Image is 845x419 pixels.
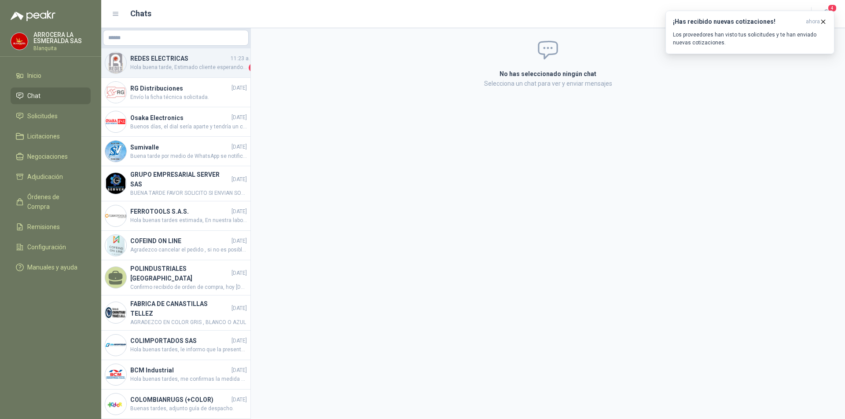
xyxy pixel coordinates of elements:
[33,46,91,51] p: Blanquita
[231,337,247,345] span: [DATE]
[105,302,126,323] img: Company Logo
[101,390,250,419] a: Company LogoCOLOMBIANRUGS (+COLOR)[DATE]Buenas tardes, adjunto guía de despacho.
[231,396,247,404] span: [DATE]
[11,239,91,255] a: Configuración
[101,231,250,260] a: Company LogoCOFEIND ON LINE[DATE]Agradezco cancelar el pedido , si no es posible la entrega en sitio
[130,207,230,216] h4: FERROTOOLS S.A.S.
[231,55,257,63] span: 11:23 a. m.
[130,299,230,318] h4: FABRICA DE CANASTILLAS TELLEZ
[130,152,247,160] span: Buena tarde por medio de WhatsApp se notifico que se demora de 5 a 7 días mas por el tema es que ...
[231,208,247,216] span: [DATE]
[11,219,91,235] a: Remisiones
[130,336,230,346] h4: COLIMPORTADOS SAS
[11,11,55,21] img: Logo peakr
[231,143,247,151] span: [DATE]
[130,113,230,123] h4: Osaka Electronics
[27,111,58,121] span: Solicitudes
[27,91,40,101] span: Chat
[231,304,247,313] span: [DATE]
[11,168,91,185] a: Adjudicación
[130,375,247,383] span: Hola buenas tardes, me confirmas la medida del acrílico ya que no veo la nueva modificación
[105,364,126,385] img: Company Logo
[101,295,250,331] a: Company LogoFABRICA DE CANASTILLAS TELLEZ[DATE]AGRADEZCO EN COLOR GRIS , BLANCO O AZUL
[130,236,230,246] h4: COFEIND ON LINE
[105,111,126,132] img: Company Logo
[806,18,820,26] span: ahora
[101,166,250,201] a: Company LogoGRUPO EMPRESARIAL SERVER SAS[DATE]BUENA TARDE FAVOR SOLICITO SI ENVIAN SOLICITUD DE C...
[105,82,126,103] img: Company Logo
[27,131,60,141] span: Licitaciones
[11,148,91,165] a: Negociaciones
[130,123,247,131] span: Buenos días, el dial sería aparte y tendría un costo de 33.350 cada uno iva incluido. Quieren que...
[101,201,250,231] a: Company LogoFERROTOOLS S.A.S.[DATE]Hola buenas tardes estimada, En nuestra labor de seguimiento a...
[27,262,77,272] span: Manuales y ayuda
[101,331,250,360] a: Company LogoCOLIMPORTADOS SAS[DATE]Hola buenas tardes, le informo que la presentación de de la lá...
[27,71,41,80] span: Inicio
[27,222,60,232] span: Remisiones
[101,107,250,137] a: Company LogoOsaka Electronics[DATE]Buenos días, el dial sería aparte y tendría un costo de 33.350...
[665,11,834,54] button: ¡Has recibido nuevas cotizaciones!ahora Los proveedores han visto tus solicitudes y te han enviad...
[130,365,230,375] h4: BCM Industrial
[130,404,247,413] span: Buenas tardes, adjunto guía de despacho.
[130,93,247,102] span: Envío la ficha técnica solicitada.
[130,346,247,354] span: Hola buenas tardes, le informo que la presentación de de la lámina es de 125 cm x 245 cm transpar...
[130,264,230,283] h4: POLINDUSTRIALES [GEOGRAPHIC_DATA]
[105,173,126,194] img: Company Logo
[11,87,91,104] a: Chat
[130,63,247,72] span: Hola buena tarde, Estimado cliente esperando que se encuentre bien, revisando la solicitud me ind...
[231,84,247,92] span: [DATE]
[231,366,247,375] span: [DATE]
[11,128,91,145] a: Licitaciones
[231,237,247,245] span: [DATE]
[130,7,151,20] h1: Chats
[105,335,126,356] img: Company Logo
[231,113,247,122] span: [DATE]
[819,6,834,22] button: 4
[673,31,827,47] p: Los proveedores han visto tus solicitudes y te han enviado nuevas cotizaciones.
[105,393,126,415] img: Company Logo
[231,175,247,184] span: [DATE]
[11,108,91,124] a: Solicitudes
[394,69,702,79] h2: No has seleccionado ningún chat
[101,360,250,390] a: Company LogoBCM Industrial[DATE]Hola buenas tardes, me confirmas la medida del acrílico ya que no...
[11,67,91,84] a: Inicio
[130,170,230,189] h4: GRUPO EMPRESARIAL SERVER SAS
[11,33,28,50] img: Company Logo
[11,189,91,215] a: Órdenes de Compra
[249,63,257,72] span: 1
[130,246,247,254] span: Agradezco cancelar el pedido , si no es posible la entrega en sitio
[130,318,247,327] span: AGRADEZCO EN COLOR GRIS , BLANCO O AZUL
[105,52,126,73] img: Company Logo
[130,216,247,225] span: Hola buenas tardes estimada, En nuestra labor de seguimiento a las ofertas presentadas, queríamos...
[130,189,247,197] span: BUENA TARDE FAVOR SOLICITO SI ENVIAN SOLICITUD DE COPMPRA POR 2 VALVULAS DE BOLA ACRO INOX 1" X 3...
[33,32,91,44] p: ARROCERA LA ESMERALDA SAS
[101,260,250,295] a: POLINDUSTRIALES [GEOGRAPHIC_DATA][DATE]Confirmo recibido de orden de compra, hoy [DATE] se despac...
[27,172,63,182] span: Adjudicación
[27,192,82,211] span: Órdenes de Compra
[27,152,68,161] span: Negociaciones
[130,84,230,93] h4: RG Distribuciones
[130,54,229,63] h4: REDES ELECTRICAS
[105,205,126,226] img: Company Logo
[673,18,802,26] h3: ¡Has recibido nuevas cotizaciones!
[394,79,702,88] p: Selecciona un chat para ver y enviar mensajes
[11,259,91,276] a: Manuales y ayuda
[105,141,126,162] img: Company Logo
[130,142,230,152] h4: Sumivalle
[105,235,126,256] img: Company Logo
[101,48,250,78] a: Company LogoREDES ELECTRICAS11:23 a. m.Hola buena tarde, Estimado cliente esperando que se encuen...
[130,395,230,404] h4: COLOMBIANRUGS (+COLOR)
[827,4,837,12] span: 4
[27,242,66,252] span: Configuración
[231,269,247,277] span: [DATE]
[130,283,247,291] span: Confirmo recibido de orden de compra, hoy [DATE] se despacha facturado el pedido a la dirección d...
[101,137,250,166] a: Company LogoSumivalle[DATE]Buena tarde por medio de WhatsApp se notifico que se demora de 5 a 7 d...
[101,78,250,107] a: Company LogoRG Distribuciones[DATE]Envío la ficha técnica solicitada.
